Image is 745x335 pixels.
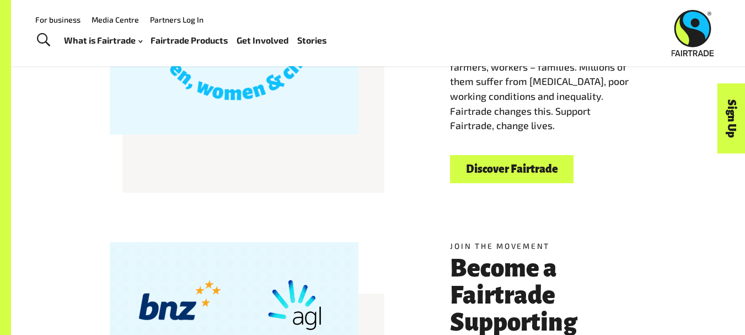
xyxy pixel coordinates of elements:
a: What is Fairtrade [64,33,142,49]
a: Fairtrade Products [151,33,228,49]
a: Discover Fairtrade [450,155,574,183]
a: Get Involved [237,33,288,49]
a: For business [35,15,81,24]
a: Partners Log In [150,15,203,24]
a: Stories [297,33,326,49]
span: Behind products on the supermarket shelves and in stores are people: farmers, workers – families.... [450,31,629,131]
h5: Join the movement [450,241,646,252]
a: Media Centre [92,15,139,24]
a: Toggle Search [30,26,57,54]
img: Fairtrade Australia New Zealand logo [672,10,714,56]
